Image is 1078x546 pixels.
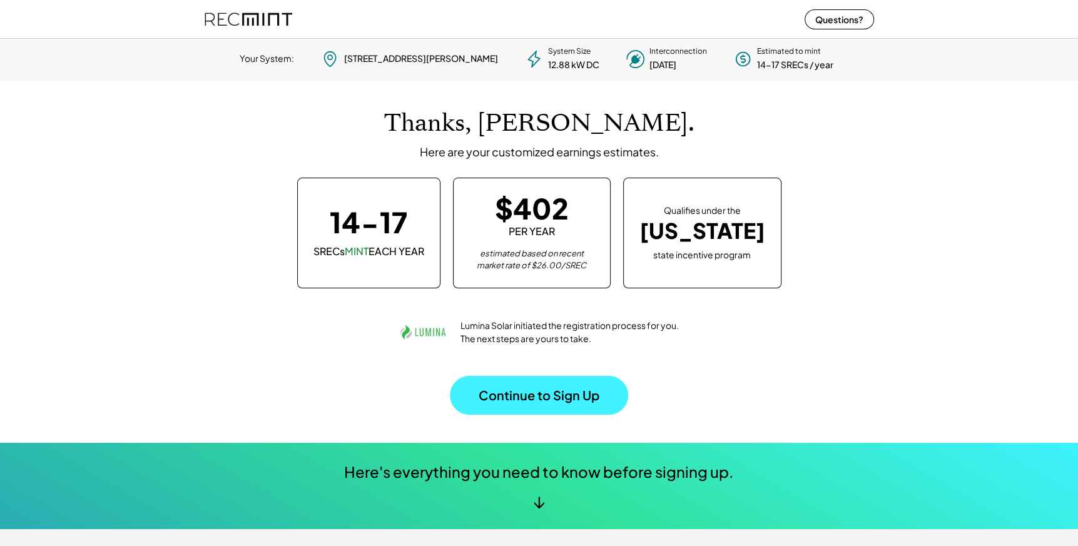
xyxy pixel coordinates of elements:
div: Here are your customized earnings estimates. [420,144,659,159]
div: state incentive program [653,247,751,261]
img: lumina.png [398,307,448,357]
div: SRECs EACH YEAR [313,245,424,258]
div: 12.88 kW DC [548,59,599,71]
div: Your System: [240,53,294,65]
button: Continue to Sign Up [450,376,628,415]
div: [STREET_ADDRESS][PERSON_NAME] [344,53,498,65]
div: Estimated to mint [757,46,821,57]
div: System Size [548,46,591,57]
div: $402 [495,194,569,222]
div: Qualifies under the [664,205,741,217]
div: 14-17 SRECs / year [757,59,833,71]
div: ↓ [533,492,545,510]
div: [US_STATE] [639,218,765,244]
div: estimated based on recent market rate of $26.00/SREC [469,248,594,272]
button: Questions? [805,9,874,29]
font: MINT [345,245,369,258]
div: Interconnection [649,46,707,57]
img: recmint-logotype%403x%20%281%29.jpeg [205,3,292,36]
div: PER YEAR [509,225,555,238]
div: 14-17 [330,208,407,236]
h1: Thanks, [PERSON_NAME]. [384,109,694,138]
div: Lumina Solar initiated the registration process for you. The next steps are yours to take. [460,319,680,345]
div: Here's everything you need to know before signing up. [344,462,734,483]
div: [DATE] [649,59,676,71]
